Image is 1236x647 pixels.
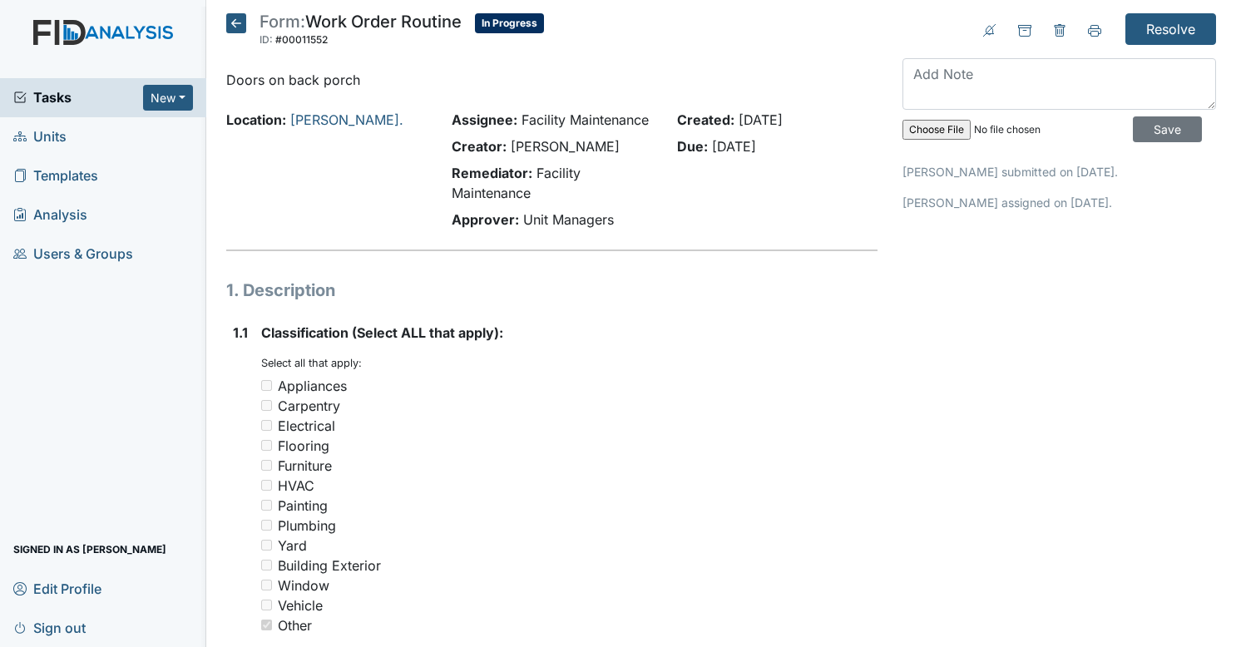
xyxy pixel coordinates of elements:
strong: Creator: [452,138,507,155]
span: Templates [13,163,98,189]
span: Form: [260,12,305,32]
span: [DATE] [712,138,756,155]
input: Yard [261,540,272,551]
strong: Approver: [452,211,519,228]
span: Edit Profile [13,575,101,601]
strong: Assignee: [452,111,517,128]
input: Furniture [261,460,272,471]
strong: Due: [677,138,708,155]
div: Window [278,575,329,595]
input: Electrical [261,420,272,431]
span: Signed in as [PERSON_NAME] [13,536,166,562]
div: Furniture [278,456,332,476]
strong: Created: [677,111,734,128]
input: Other [261,620,272,630]
span: Sign out [13,615,86,640]
input: Save [1133,116,1202,142]
div: Vehicle [278,595,323,615]
span: Facility Maintenance [522,111,649,128]
span: Analysis [13,202,87,228]
input: Building Exterior [261,560,272,570]
button: New [143,85,193,111]
strong: Remediator: [452,165,532,181]
input: HVAC [261,480,272,491]
strong: Location: [226,111,286,128]
small: Select all that apply: [261,357,362,369]
span: ID: [260,33,273,46]
p: Doors on back porch [226,70,878,90]
span: Classification (Select ALL that apply): [261,324,503,341]
input: Plumbing [261,520,272,531]
span: In Progress [475,13,544,33]
p: [PERSON_NAME] submitted on [DATE]. [902,163,1216,180]
div: Carpentry [278,396,340,416]
div: HVAC [278,476,314,496]
label: 1.1 [233,323,248,343]
span: Unit Managers [523,211,614,228]
div: Plumbing [278,516,336,536]
input: Window [261,580,272,590]
input: Resolve [1125,13,1216,45]
span: [PERSON_NAME] [511,138,620,155]
input: Carpentry [261,400,272,411]
a: Tasks [13,87,143,107]
span: Users & Groups [13,241,133,267]
a: [PERSON_NAME]. [290,111,403,128]
span: #00011552 [275,33,328,46]
div: Other [278,615,312,635]
div: Work Order Routine [260,13,462,50]
div: Flooring [278,436,329,456]
input: Flooring [261,440,272,451]
div: Electrical [278,416,335,436]
div: Yard [278,536,307,556]
div: Appliances [278,376,347,396]
span: Units [13,124,67,150]
p: [PERSON_NAME] assigned on [DATE]. [902,194,1216,211]
input: Painting [261,500,272,511]
h1: 1. Description [226,278,878,303]
input: Appliances [261,380,272,391]
div: Painting [278,496,328,516]
div: Building Exterior [278,556,381,575]
span: [DATE] [739,111,783,128]
input: Vehicle [261,600,272,610]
